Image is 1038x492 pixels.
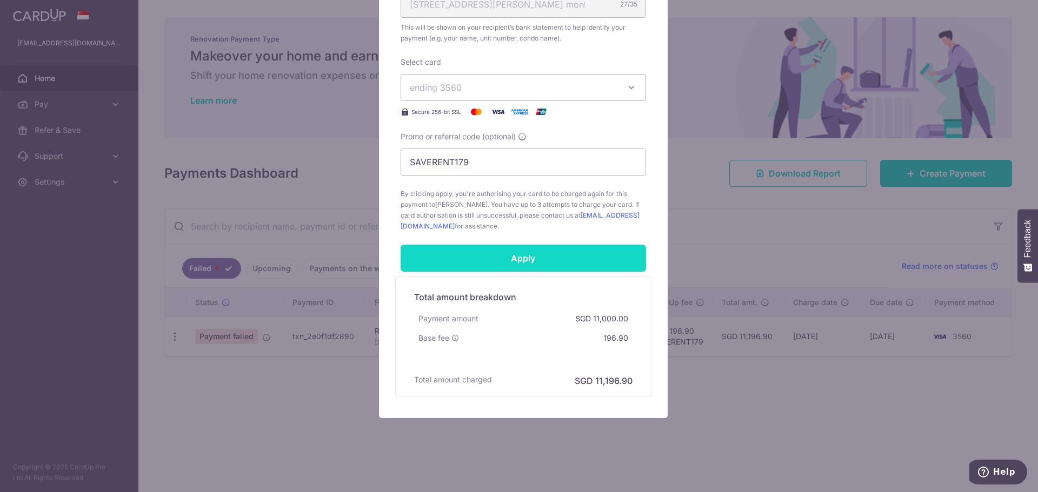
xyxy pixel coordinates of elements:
[401,74,646,101] button: ending 3560
[401,188,646,232] span: By clicking apply, you're authorising your card to be charged again for this payment to . You hav...
[969,460,1027,487] iframe: Opens a widget where you can find more information
[599,328,633,348] div: 196.90
[414,374,492,385] h6: Total amount charged
[487,105,509,118] img: Visa
[401,131,516,142] span: Promo or referral code (optional)
[414,291,633,304] h5: Total amount breakdown
[418,333,449,343] span: Base fee
[435,200,488,208] span: [PERSON_NAME]
[1023,220,1033,258] span: Feedback
[575,374,633,387] h6: SGD 11,196.90
[410,82,462,93] span: ending 3560
[401,245,646,272] input: Apply
[465,105,487,118] img: Mastercard
[411,107,461,116] span: Secure 256-bit SSL
[571,309,633,328] div: SGD 11,000.00
[401,57,441,68] label: Select card
[401,22,646,44] span: This will be shown on your recipient’s bank statement to help identify your payment (e.g. your na...
[1017,209,1038,282] button: Feedback - Show survey
[530,105,552,118] img: UnionPay
[509,105,530,118] img: American Express
[414,309,483,328] div: Payment amount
